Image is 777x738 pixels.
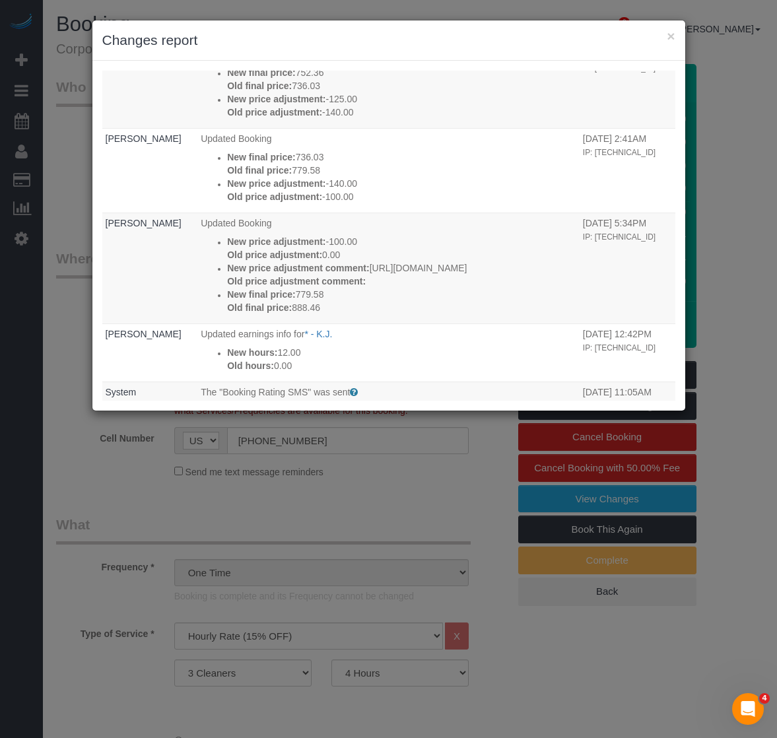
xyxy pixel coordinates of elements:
[227,79,576,92] p: 736.03
[227,360,274,371] strong: Old hours:
[102,323,198,382] td: Who
[227,289,295,300] strong: New final price:
[227,250,322,260] strong: Old price adjustment:
[759,693,770,704] span: 4
[227,248,576,261] p: 0.00
[227,261,576,275] p: [URL][DOMAIN_NAME]
[580,44,675,128] td: When
[583,63,656,73] small: IP: [TECHNICAL_ID]
[667,29,675,43] button: ×
[227,94,325,104] strong: New price adjustment:
[227,346,576,359] p: 12.00
[197,323,580,382] td: What
[197,382,580,408] td: What
[227,67,295,78] strong: New final price:
[227,190,576,203] p: -100.00
[227,263,370,273] strong: New price adjustment comment:
[227,235,576,248] p: -100.00
[201,218,271,228] span: Updated Booking
[201,133,271,144] span: Updated Booking
[304,329,332,339] a: * - K.J.
[227,359,576,372] p: 0.00
[227,66,576,79] p: 752.36
[583,148,656,157] small: IP: [TECHNICAL_ID]
[92,20,685,411] sui-modal: Changes report
[102,30,675,50] h3: Changes report
[106,329,182,339] a: [PERSON_NAME]
[227,152,295,162] strong: New final price:
[583,232,656,242] small: IP: [TECHNICAL_ID]
[106,387,137,397] a: System
[227,178,325,189] strong: New price adjustment:
[227,165,292,176] strong: Old final price:
[227,81,292,91] strong: Old final price:
[227,302,292,313] strong: Old final price:
[227,107,322,117] strong: Old price adjustment:
[580,128,675,213] td: When
[102,382,198,408] td: Who
[197,213,580,323] td: What
[197,44,580,128] td: What
[583,343,656,352] small: IP: [TECHNICAL_ID]
[197,128,580,213] td: What
[201,329,304,339] span: Updated earnings info for
[732,693,764,725] iframe: Intercom live chat
[102,128,198,213] td: Who
[227,347,277,358] strong: New hours:
[102,213,198,323] td: Who
[580,382,675,408] td: When
[106,133,182,144] a: [PERSON_NAME]
[102,44,198,128] td: Who
[227,92,576,106] p: -125.00
[227,191,322,202] strong: Old price adjustment:
[227,164,576,177] p: 779.58
[580,213,675,323] td: When
[106,218,182,228] a: [PERSON_NAME]
[227,177,576,190] p: -140.00
[227,276,366,286] strong: Old price adjustment comment:
[227,288,576,301] p: 779.58
[580,323,675,382] td: When
[227,301,576,314] p: 888.46
[201,387,350,397] span: The "Booking Rating SMS" was sent
[227,106,576,119] p: -140.00
[227,151,576,164] p: 736.03
[227,236,325,247] strong: New price adjustment:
